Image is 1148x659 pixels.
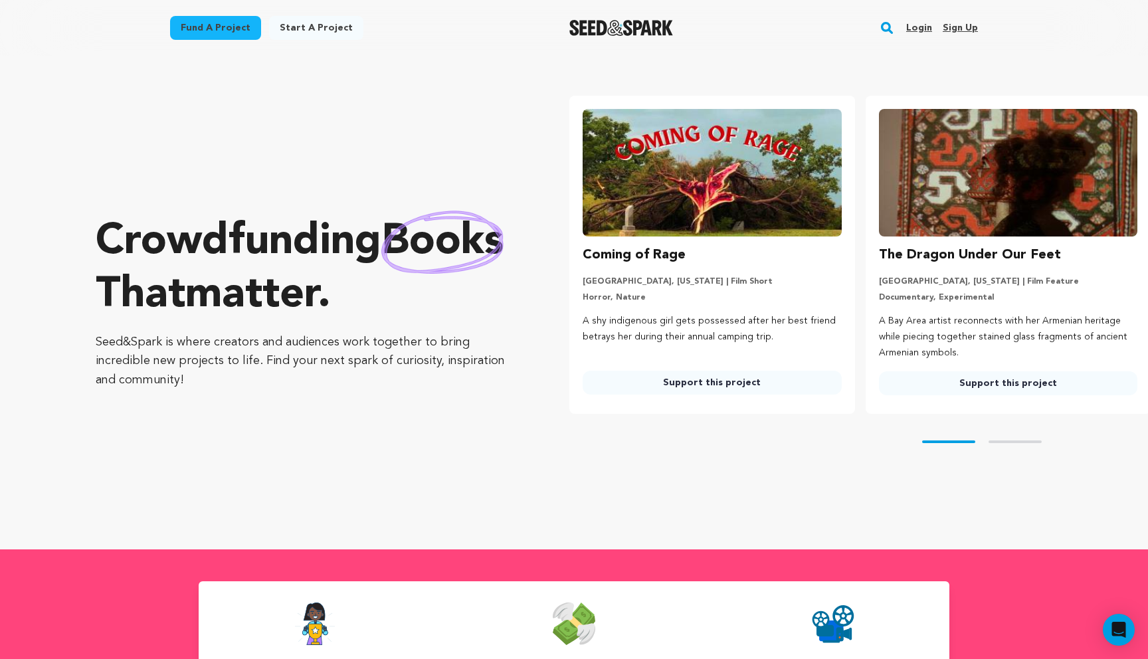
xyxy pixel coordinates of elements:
[879,292,1137,303] p: Documentary, Experimental
[583,292,841,303] p: Horror, Nature
[879,276,1137,287] p: [GEOGRAPHIC_DATA], [US_STATE] | Film Feature
[96,333,516,390] p: Seed&Spark is where creators and audiences work together to bring incredible new projects to life...
[906,17,932,39] a: Login
[583,314,841,345] p: A shy indigenous girl gets possessed after her best friend betrays her during their annual campin...
[879,109,1137,236] img: The Dragon Under Our Feet image
[583,109,841,236] img: Coming of Rage image
[269,16,363,40] a: Start a project
[943,17,978,39] a: Sign up
[381,211,504,274] img: hand sketched image
[96,216,516,322] p: Crowdfunding that .
[583,244,686,266] h3: Coming of Rage
[294,603,335,645] img: Seed&Spark Success Rate Icon
[879,244,1061,266] h3: The Dragon Under Our Feet
[583,276,841,287] p: [GEOGRAPHIC_DATA], [US_STATE] | Film Short
[569,20,674,36] a: Seed&Spark Homepage
[569,20,674,36] img: Seed&Spark Logo Dark Mode
[879,371,1137,395] a: Support this project
[1103,614,1135,646] div: Open Intercom Messenger
[583,371,841,395] a: Support this project
[185,274,318,317] span: matter
[879,314,1137,361] p: A Bay Area artist reconnects with her Armenian heritage while piecing together stained glass frag...
[812,603,854,645] img: Seed&Spark Projects Created Icon
[553,603,595,645] img: Seed&Spark Money Raised Icon
[170,16,261,40] a: Fund a project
